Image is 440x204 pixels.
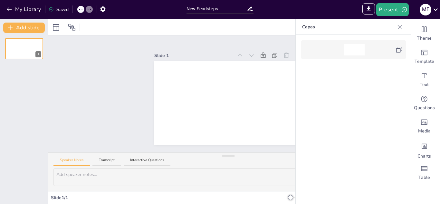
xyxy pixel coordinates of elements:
span: Position [68,24,76,31]
div: 1 [35,51,41,57]
div: Slide 1 / 1 [51,194,288,201]
div: Add text boxes [409,68,440,92]
div: 1 [5,38,43,59]
span: Questions [414,105,435,111]
span: Table [418,174,430,181]
div: Slide 1 [154,52,233,59]
div: Change the overall theme [409,22,440,45]
button: Interactive Questions [124,158,170,166]
button: Transcript [92,158,121,166]
button: My Library [5,4,44,15]
button: M E [420,3,431,16]
div: Get real-time input from your audience [409,92,440,115]
div: Add a table [409,161,440,184]
div: Layout [51,22,61,33]
span: Theme [417,35,432,42]
div: Add charts and graphs [409,138,440,161]
div: Add images, graphics, shapes or video [409,115,440,138]
input: Insert title [187,4,247,14]
span: Charts [417,153,431,160]
div: Saved [49,6,69,13]
button: Speaker Notes [53,158,90,166]
span: Media [418,128,431,134]
span: Template [415,58,434,65]
button: Add slide [3,23,45,33]
div: M E [420,4,431,15]
span: Text [420,82,429,88]
span: Export to PowerPoint [362,3,375,16]
div: Add ready made slides [409,45,440,68]
button: Present [376,3,408,16]
font: Capas [302,24,315,30]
